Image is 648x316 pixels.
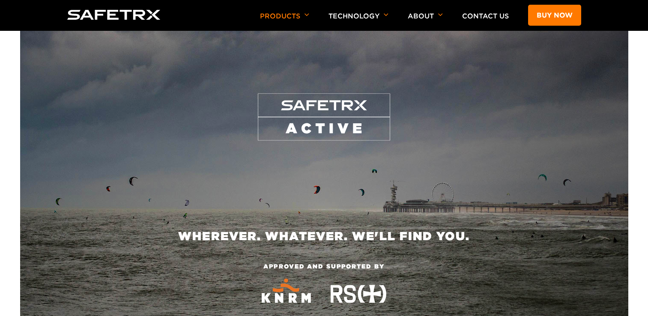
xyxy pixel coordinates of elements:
img: Logo SafeTrx [67,10,161,20]
p: Technology [328,12,388,31]
img: Arrow down icon [438,13,443,16]
img: Arrow down icon [305,13,309,16]
h1: Wherever. Whatever. We'll find you. [178,231,470,241]
img: Arrow down icon [384,13,388,16]
div: Approved and Supported by [253,263,395,304]
img: SafeTrx Active logo [258,93,391,141]
a: Buy now [528,5,581,26]
p: About [408,12,443,31]
p: Products [260,12,309,31]
a: Contact Us [462,12,509,20]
